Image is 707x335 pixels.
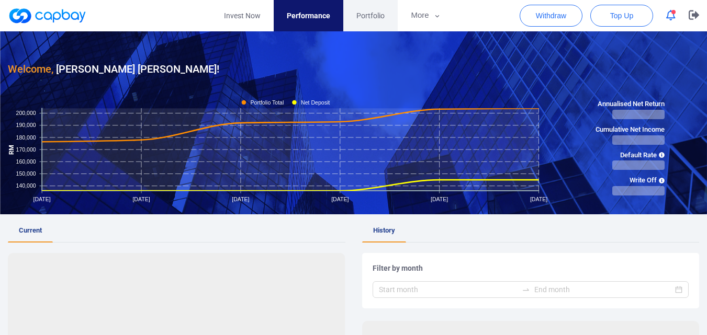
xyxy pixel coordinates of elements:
[8,144,15,154] tspan: RM
[431,196,448,202] tspan: [DATE]
[16,110,36,116] tspan: 200,000
[596,175,665,186] span: Write Off
[534,284,673,295] input: End month
[596,124,665,135] span: Cumulative Net Income
[16,182,36,189] tspan: 140,000
[19,226,42,234] span: Current
[8,61,219,77] h3: [PERSON_NAME] [PERSON_NAME] !
[522,285,530,294] span: swap-right
[356,10,385,21] span: Portfolio
[8,63,53,75] span: Welcome,
[530,196,547,202] tspan: [DATE]
[251,99,284,105] tspan: Portfolio Total
[596,99,665,110] span: Annualised Net Return
[596,150,665,161] span: Default Rate
[522,285,530,294] span: to
[33,196,51,202] tspan: [DATE]
[16,158,36,165] tspan: 160,000
[16,134,36,140] tspan: 180,000
[520,5,582,27] button: Withdraw
[287,10,330,21] span: Performance
[590,5,653,27] button: Top Up
[379,284,518,295] input: Start month
[16,122,36,128] tspan: 190,000
[610,10,633,21] span: Top Up
[16,146,36,152] tspan: 170,000
[16,170,36,177] tspan: 150,000
[132,196,150,202] tspan: [DATE]
[301,99,330,105] tspan: Net Deposit
[373,263,689,273] h5: Filter by month
[373,226,395,234] span: History
[232,196,249,202] tspan: [DATE]
[331,196,349,202] tspan: [DATE]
